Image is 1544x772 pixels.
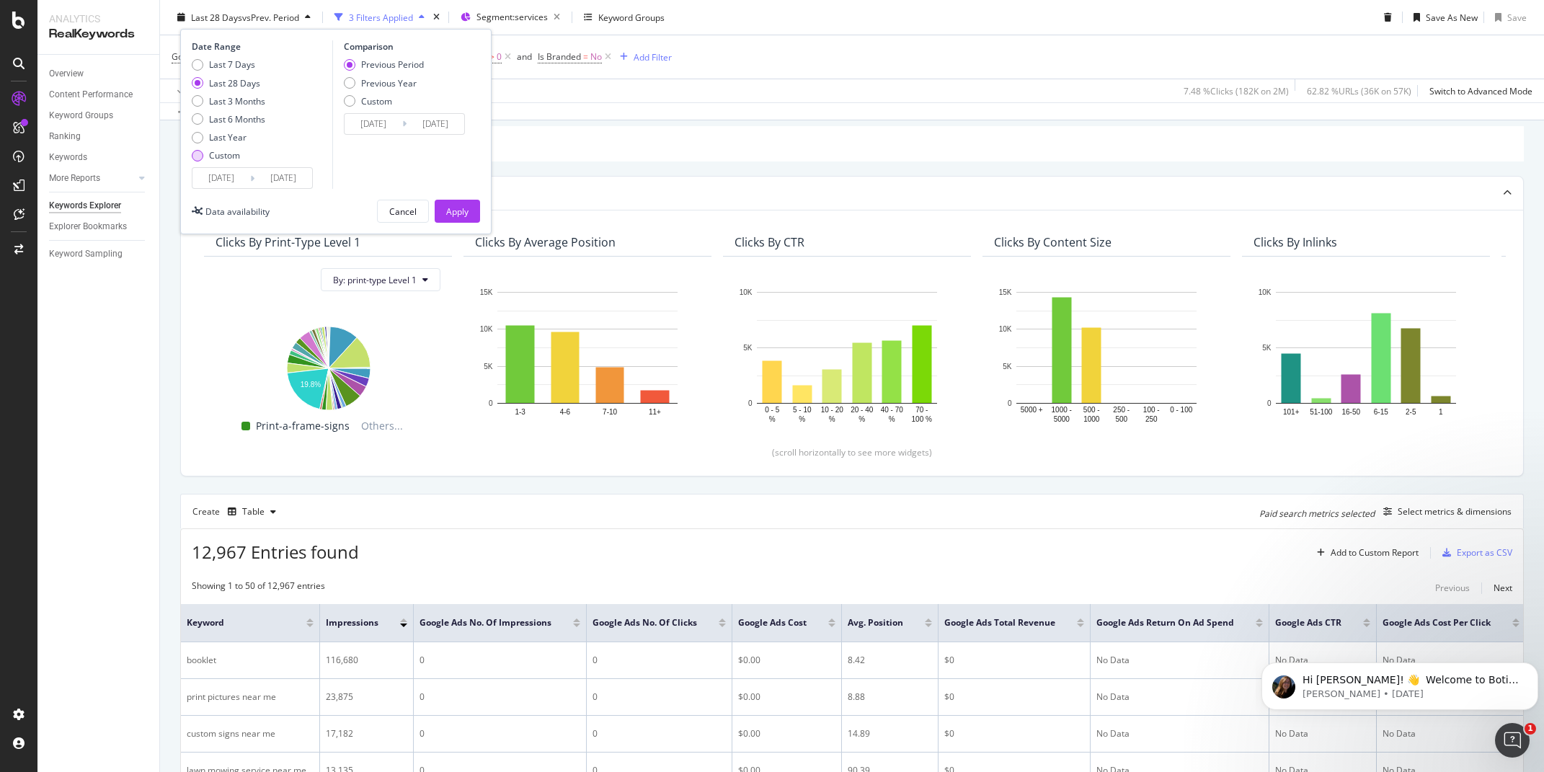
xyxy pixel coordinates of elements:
span: Print-a-frame-signs [256,417,350,435]
span: By: print-type Level 1 [333,274,417,286]
text: 0 [489,399,493,407]
div: Last 3 Months [209,94,265,107]
span: = [583,50,588,63]
text: % [769,414,776,422]
div: 62.82 % URLs ( 36K on 57K ) [1307,84,1411,97]
div: Keywords [49,150,87,165]
text: % [889,414,895,422]
button: Add Filter [614,48,672,66]
div: Previous Year [344,76,424,89]
div: Switch to Advanced Mode [1429,84,1532,97]
div: Last 28 Days [192,76,265,89]
text: 0 [748,399,753,407]
button: Select metrics & dimensions [1377,503,1512,520]
div: $0.00 [738,691,835,704]
div: $0 [944,691,1084,704]
div: Showing 1 to 50 of 12,967 entries [192,580,325,597]
button: Keyword Groups [578,6,670,29]
div: Analytics [49,12,148,26]
text: 5 - 10 [793,405,812,413]
span: Segment: services [476,11,548,23]
div: A chart. [994,285,1219,425]
button: By: print-type Level 1 [321,268,440,291]
div: RealKeywords [49,26,148,43]
input: End Date [254,168,312,188]
button: Save [1489,6,1527,29]
div: Last 6 Months [192,113,265,125]
a: Keyword Groups [49,108,149,123]
div: 17,182 [326,727,407,740]
div: Clicks By Average Position [475,235,616,249]
div: Previous Period [361,58,424,71]
button: Last 28 DaysvsPrev. Period [172,6,316,29]
div: Keyword Sampling [49,247,123,262]
svg: A chart. [475,285,700,425]
button: Export as CSV [1437,541,1512,564]
span: Google Ads Cost On Current Period [172,50,313,63]
text: 1000 [1083,414,1100,422]
div: Last 7 Days [192,58,265,71]
div: No Data [1383,727,1519,740]
div: Custom [344,94,424,107]
button: Save As New [1408,6,1478,29]
div: Add Filter [634,50,672,63]
div: Save As New [1426,11,1478,23]
text: 250 - [1113,405,1130,413]
button: Previous [1435,580,1470,597]
div: Keyword Groups [598,11,665,23]
a: More Reports [49,171,135,186]
div: Previous Year [361,76,417,89]
text: 5000 [1054,414,1070,422]
text: 5K [1003,362,1012,370]
div: Custom [361,94,392,107]
div: 0 [420,691,580,704]
div: Create [192,500,282,523]
div: print pictures near me [187,691,314,704]
div: $0 [944,654,1084,667]
div: Data availability [205,205,270,217]
a: Content Performance [49,87,149,102]
text: 6-15 [1374,407,1388,415]
button: Segment:services [455,6,566,29]
iframe: Intercom live chat [1495,723,1530,758]
div: Custom [209,149,240,161]
span: Last 28 Days [191,11,242,23]
text: 500 [1115,414,1127,422]
text: 4-6 [560,407,571,415]
text: 10K [740,288,753,296]
span: Google Ads CTR [1275,616,1341,629]
div: Previous [1435,582,1470,594]
text: 10K [480,325,493,333]
div: Apply [446,205,469,217]
span: Keyword [187,616,285,629]
div: 7.48 % Clicks ( 182K on 2M ) [1184,84,1289,97]
button: Table [222,500,282,523]
div: No Data [1096,691,1263,704]
button: Cancel [377,200,429,223]
text: 250 [1145,414,1158,422]
div: Add to Custom Report [1331,549,1419,557]
text: 1 [1439,407,1443,415]
text: 500 - [1083,405,1100,413]
span: Others... [355,417,409,435]
text: % [858,414,865,422]
text: 5000 + [1021,405,1043,413]
div: $0 [944,727,1084,740]
text: 7-10 [603,407,617,415]
div: No Data [1275,727,1370,740]
div: Last 28 Days [209,76,260,89]
span: Google Ads Cost [738,616,807,629]
div: Last 3 Months [192,94,265,107]
text: 16-50 [1341,407,1360,415]
input: Start Date [345,114,402,134]
div: $0.00 [738,727,835,740]
button: Add to Custom Report [1311,541,1419,564]
div: Last Year [192,131,265,143]
text: 100 - [1143,405,1160,413]
text: 11+ [649,407,661,415]
div: 0 [593,727,726,740]
div: Paid search metrics selected [1259,507,1375,520]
